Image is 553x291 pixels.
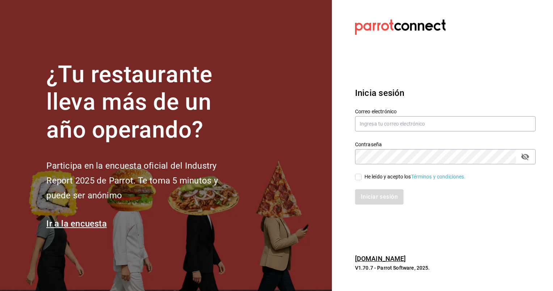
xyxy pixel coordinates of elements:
[355,142,536,147] label: Contraseña
[355,116,536,131] input: Ingresa tu correo electrónico
[46,159,242,203] h2: Participa en la encuesta oficial del Industry Report 2025 de Parrot. Te toma 5 minutos y puede se...
[46,61,242,144] h1: ¿Tu restaurante lleva más de un año operando?
[46,219,107,229] a: Ir a la encuesta
[364,173,466,181] div: He leído y acepto los
[355,255,406,262] a: [DOMAIN_NAME]
[519,151,531,163] button: passwordField
[355,264,536,271] p: V1.70.7 - Parrot Software, 2025.
[355,109,536,114] label: Correo electrónico
[411,174,466,180] a: Términos y condiciones.
[355,87,536,100] h3: Inicia sesión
